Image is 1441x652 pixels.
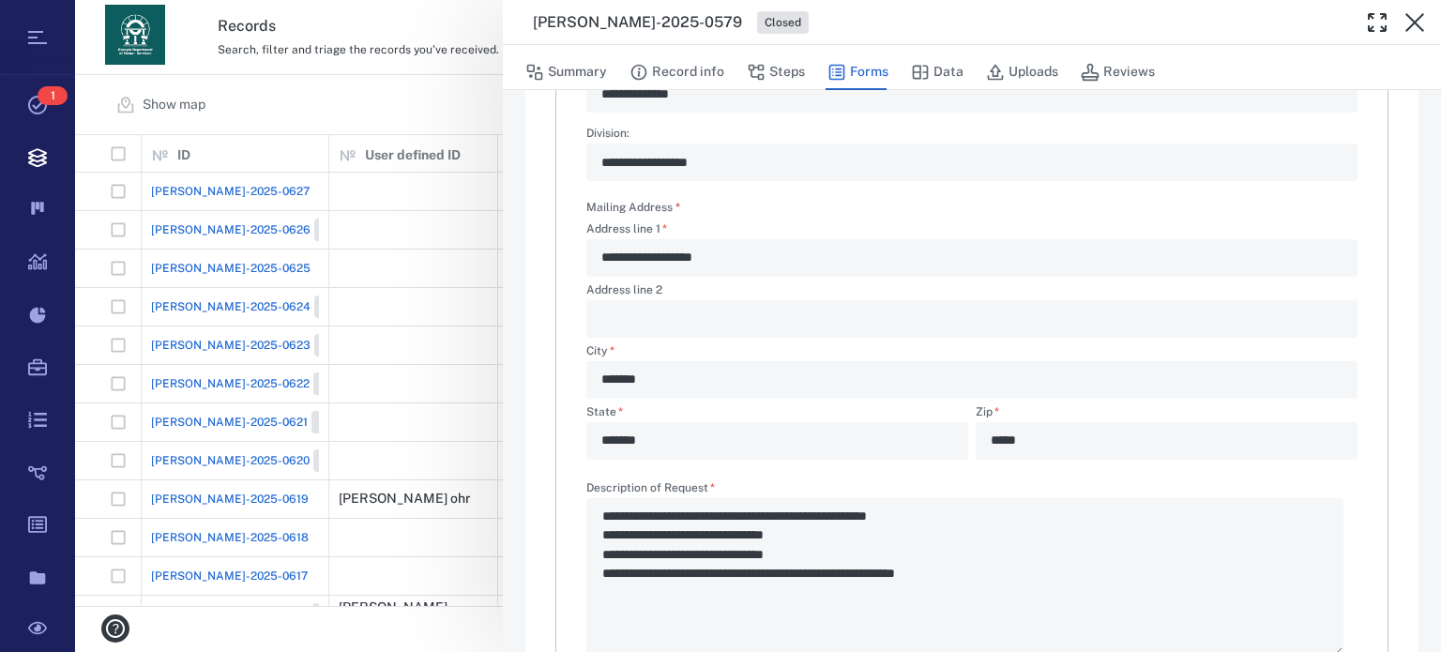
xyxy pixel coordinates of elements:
[38,86,68,105] span: 1
[586,75,1358,113] div: Phone Number
[761,15,805,31] span: Closed
[976,406,1358,422] label: Zip
[586,406,968,422] label: State
[533,11,742,34] h3: [PERSON_NAME]-2025-0579
[586,345,1358,361] label: City
[911,54,963,90] button: Data
[827,54,888,90] button: Forms
[586,144,1358,181] div: Division:
[586,284,1358,300] label: Address line 2
[586,128,1358,144] label: Division:
[586,482,1358,498] label: Description of Request
[586,223,1358,239] label: Address line 1
[629,54,724,90] button: Record info
[1081,54,1155,90] button: Reviews
[42,13,81,30] span: Help
[747,54,805,90] button: Steps
[986,54,1058,90] button: Uploads
[1358,4,1396,41] button: Toggle Fullscreen
[675,201,680,214] span: required
[1396,4,1433,41] button: Close
[525,54,607,90] button: Summary
[586,200,680,216] label: Mailing Address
